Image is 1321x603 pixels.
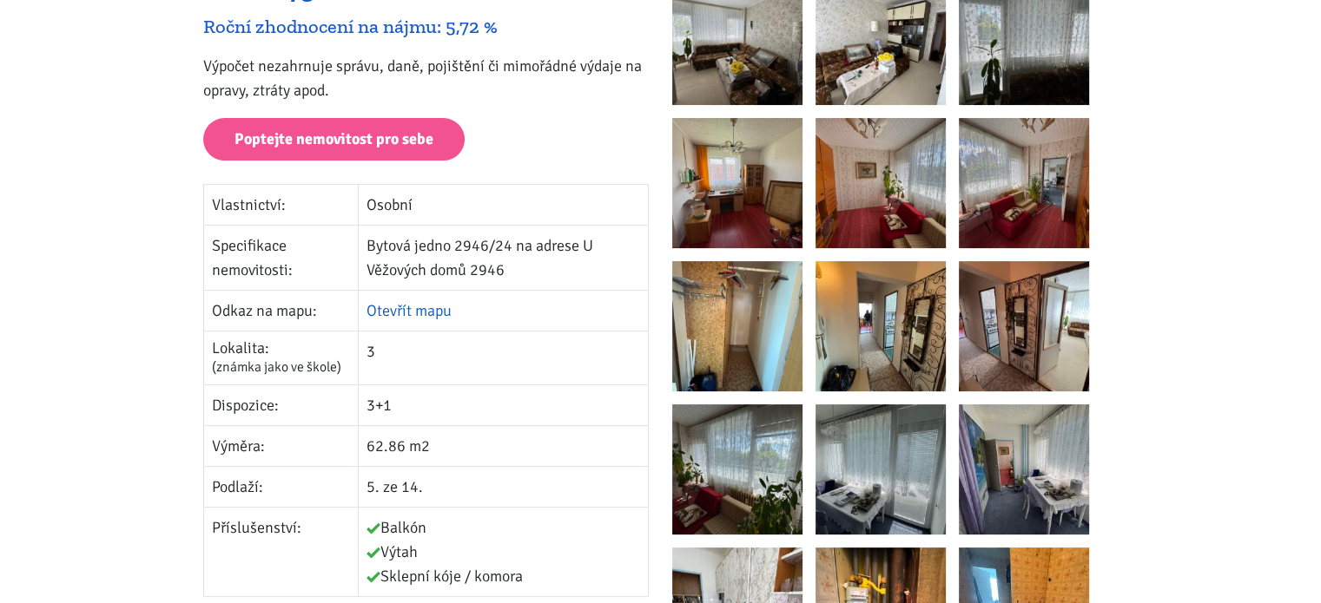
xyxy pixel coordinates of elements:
span: (známka jako ve škole) [212,358,341,376]
td: Specifikace nemovitosti: [204,225,359,290]
td: 3+1 [358,384,648,425]
td: Výměra: [204,425,359,466]
td: 3 [358,331,648,384]
td: Lokalita: [204,331,359,384]
td: 62.86 m2 [358,425,648,466]
td: Příslušenství: [204,507,359,596]
td: Bytová jedno 2946/24 na adrese U Věžových domů 2946 [358,225,648,290]
td: Osobní [358,184,648,225]
td: Vlastnictví: [204,184,359,225]
td: Dispozice: [204,384,359,425]
p: Výpočet nezahrnuje správu, daně, pojištění či mimořádné výdaje na opravy, ztráty apod. [203,54,649,102]
div: Roční zhodnocení na nájmu: 5,72 % [203,15,649,38]
a: Otevřít mapu [367,301,452,320]
td: 5. ze 14. [358,466,648,507]
td: Odkaz na mapu: [204,290,359,331]
td: Podlaží: [204,466,359,507]
td: Balkón Výtah Sklepní kóje / komora [358,507,648,596]
a: Poptejte nemovitost pro sebe [203,118,465,161]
